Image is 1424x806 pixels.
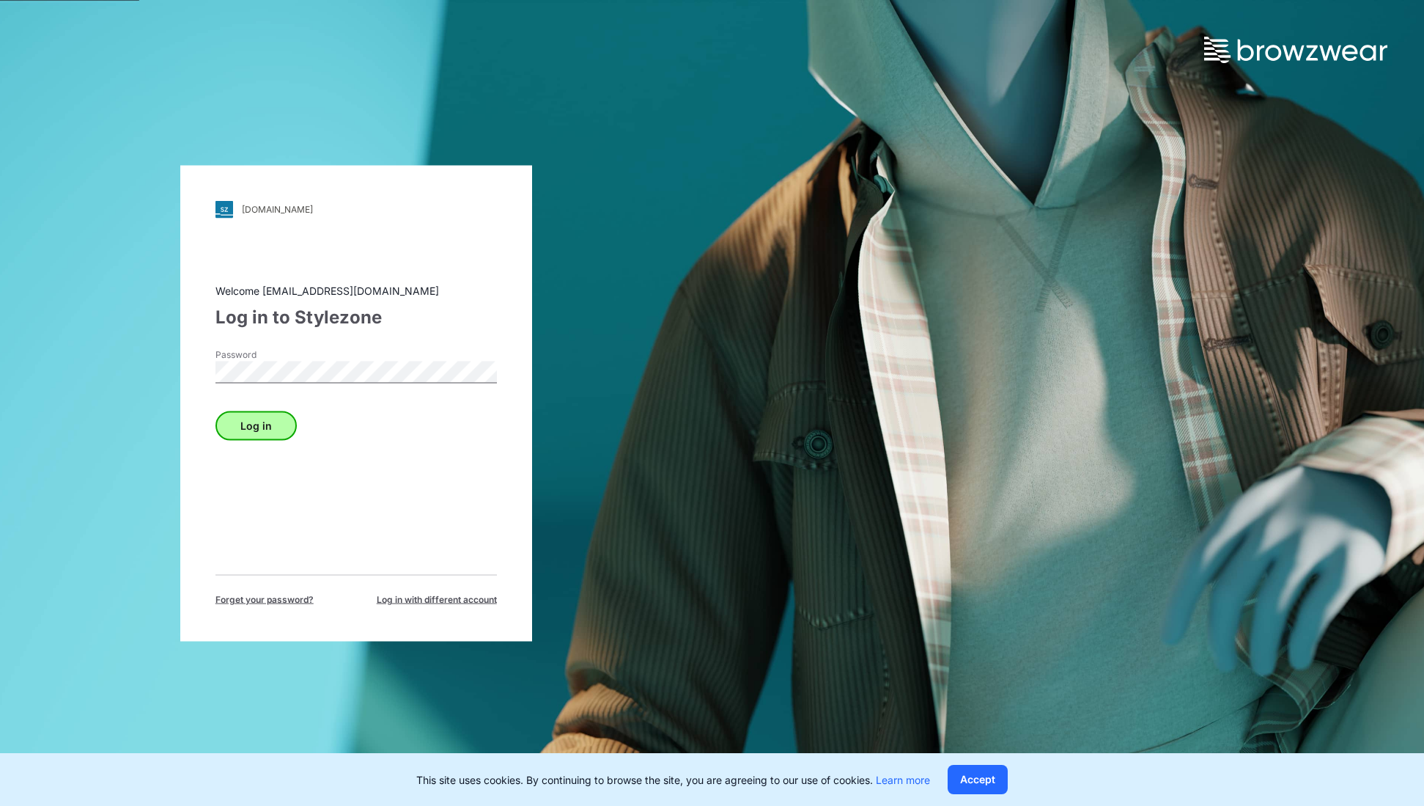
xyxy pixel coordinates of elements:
span: Forget your password? [215,593,314,606]
span: Log in with different account [377,593,497,606]
button: Log in [215,411,297,440]
img: svg+xml;base64,PHN2ZyB3aWR0aD0iMjgiIGhlaWdodD0iMjgiIHZpZXdCb3g9IjAgMCAyOCAyOCIgZmlsbD0ibm9uZSIgeG... [215,200,233,218]
button: Accept [948,765,1008,794]
p: This site uses cookies. By continuing to browse the site, you are agreeing to our use of cookies. [416,772,930,788]
div: [DOMAIN_NAME] [242,204,313,215]
a: [DOMAIN_NAME] [215,200,497,218]
label: Password [215,348,318,361]
div: Welcome [EMAIL_ADDRESS][DOMAIN_NAME] [215,282,497,298]
div: Log in to Stylezone [215,304,497,330]
img: browzwear-logo.73288ffb.svg [1204,37,1387,63]
a: Learn more [876,774,930,786]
